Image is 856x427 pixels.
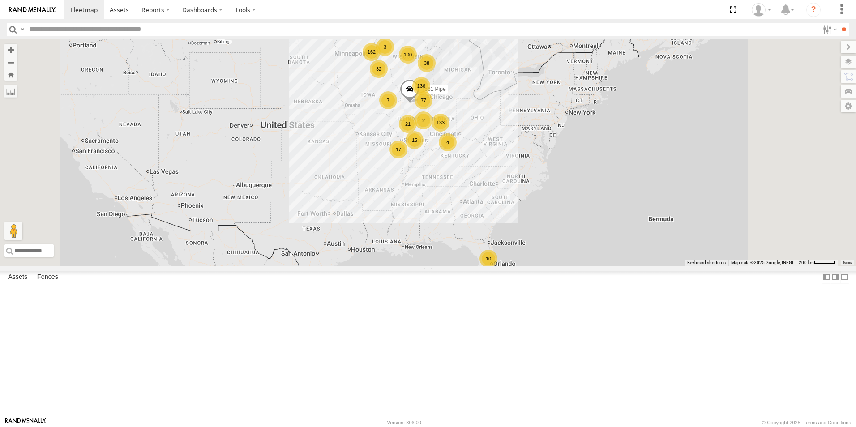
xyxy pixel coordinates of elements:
div: 32 [370,60,388,78]
label: Map Settings [841,100,856,112]
div: 133 [432,114,449,132]
button: Drag Pegman onto the map to open Street View [4,222,22,240]
button: Zoom in [4,44,17,56]
div: Jay Hammerstrom [749,3,775,17]
div: 2 [415,111,432,129]
i: ? [806,3,821,17]
label: Dock Summary Table to the Left [822,271,831,284]
label: Hide Summary Table [840,271,849,284]
a: Terms (opens in new tab) [843,261,852,265]
button: Zoom out [4,56,17,68]
span: T561 Pipe [421,86,446,92]
div: 17 [389,141,407,158]
label: Search Query [19,23,26,36]
div: 136 [412,77,430,95]
button: Keyboard shortcuts [687,260,726,266]
div: 38 [418,54,436,72]
div: © Copyright 2025 - [762,420,851,425]
div: 100 [399,46,417,64]
label: Fences [33,271,63,283]
button: Zoom Home [4,68,17,81]
span: Map data ©2025 Google, INEGI [731,260,793,265]
span: 200 km [799,260,814,265]
label: Search Filter Options [819,23,839,36]
div: 3 [376,38,394,56]
img: rand-logo.svg [9,7,56,13]
div: Version: 306.00 [387,420,421,425]
a: Terms and Conditions [804,420,851,425]
div: 10 [479,250,497,268]
div: 4 [439,133,457,151]
button: Map Scale: 200 km per 44 pixels [796,260,838,266]
div: 15 [406,131,424,149]
label: Dock Summary Table to the Right [831,271,840,284]
a: Visit our Website [5,418,46,427]
label: Assets [4,271,32,283]
label: Measure [4,85,17,98]
div: 7 [379,91,397,109]
div: 21 [399,115,417,133]
div: 162 [363,43,381,61]
div: 77 [415,91,432,109]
